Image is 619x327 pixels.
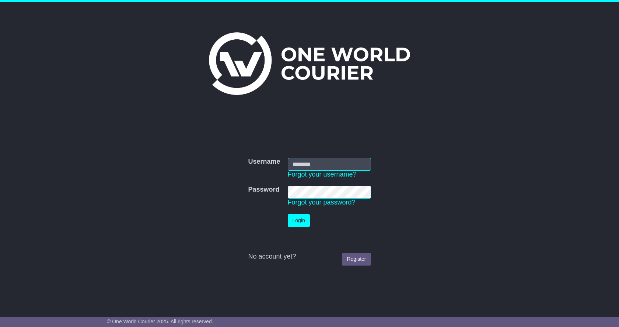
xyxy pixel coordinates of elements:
img: One World [209,32,410,95]
button: Login [288,214,310,227]
div: No account yet? [248,253,371,261]
label: Password [248,186,279,194]
a: Register [342,253,371,266]
label: Username [248,158,280,166]
a: Forgot your username? [288,171,357,178]
a: Forgot your password? [288,199,356,206]
span: © One World Courier 2025. All rights reserved. [107,319,213,324]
